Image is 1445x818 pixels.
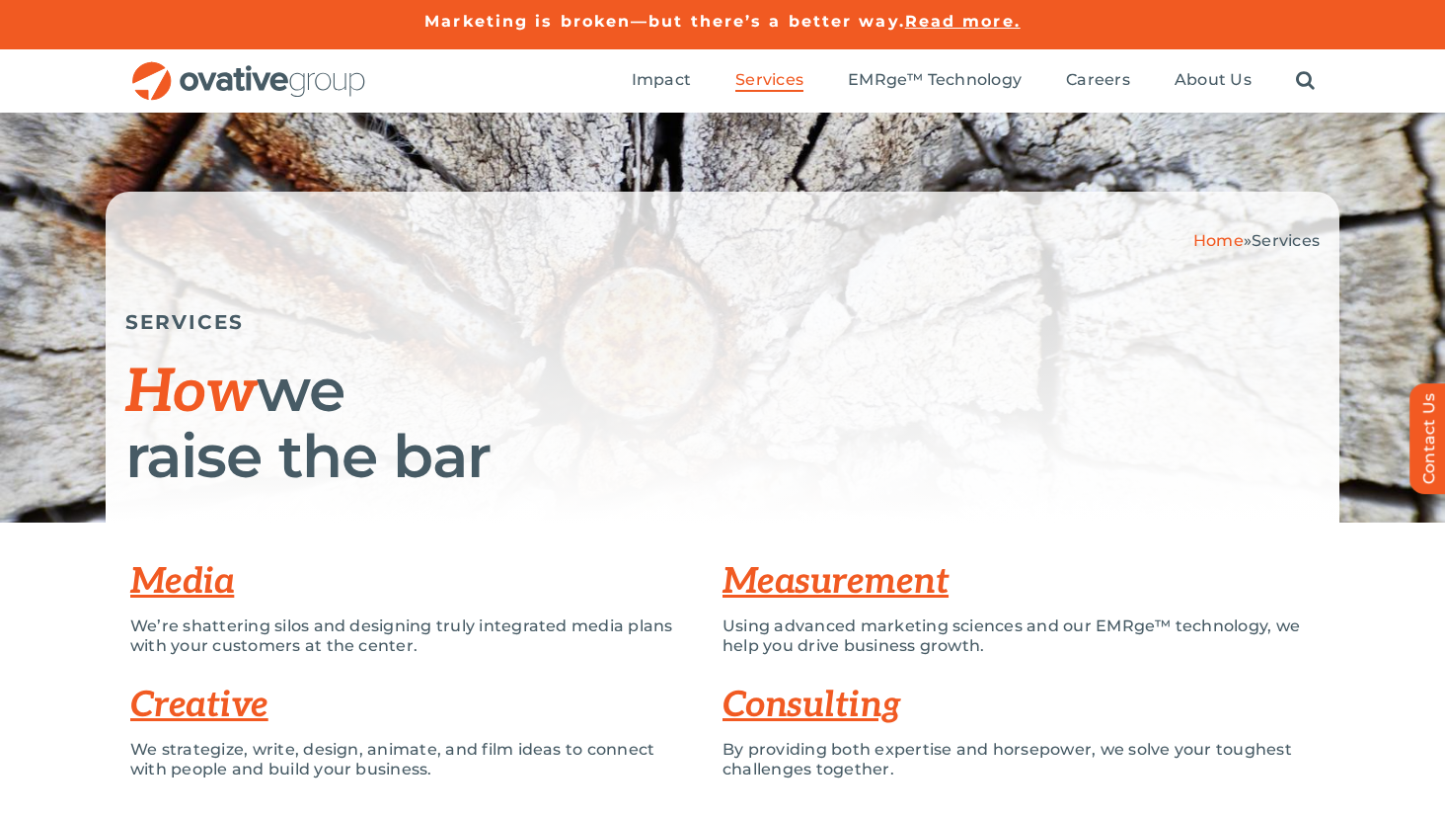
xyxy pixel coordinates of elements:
a: Measurement [722,560,949,604]
span: EMRge™ Technology [848,70,1022,90]
a: EMRge™ Technology [848,70,1022,92]
a: OG_Full_horizontal_RGB [130,59,367,78]
p: We strategize, write, design, animate, and film ideas to connect with people and build your busin... [130,740,693,779]
a: Home [1193,231,1244,250]
a: Services [735,70,803,92]
span: » [1193,231,1320,250]
a: Consulting [722,684,901,727]
span: Impact [632,70,691,90]
a: Impact [632,70,691,92]
a: Marketing is broken—but there’s a better way. [424,12,905,31]
h5: SERVICES [125,310,1320,334]
p: We’re shattering silos and designing truly integrated media plans with your customers at the center. [130,616,693,656]
span: Services [735,70,803,90]
span: About Us [1175,70,1252,90]
a: About Us [1175,70,1252,92]
a: Creative [130,684,268,727]
p: Using advanced marketing sciences and our EMRge™ technology, we help you drive business growth. [722,616,1315,656]
span: How [125,358,257,429]
a: Read more. [905,12,1021,31]
nav: Menu [632,49,1315,113]
span: Services [1252,231,1320,250]
p: By providing both expertise and horsepower, we solve your toughest challenges together. [722,740,1315,779]
a: Search [1296,70,1315,92]
a: Careers [1066,70,1130,92]
a: Media [130,560,234,604]
h1: we raise the bar [125,359,1320,488]
span: Careers [1066,70,1130,90]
